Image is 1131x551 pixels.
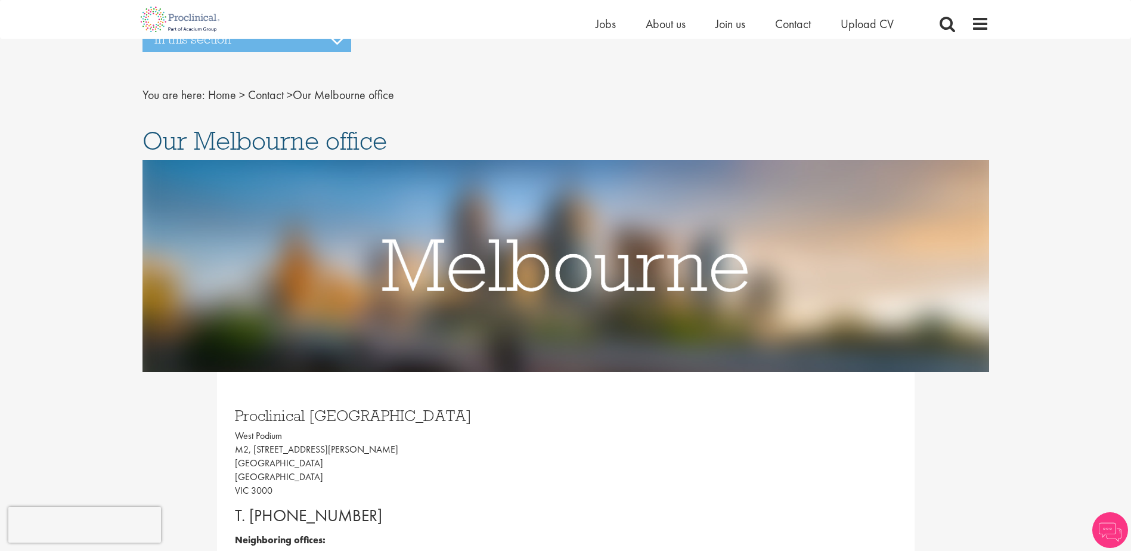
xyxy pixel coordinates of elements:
[235,429,557,497] p: West Podium M2, [STREET_ADDRESS][PERSON_NAME] [GEOGRAPHIC_DATA] [GEOGRAPHIC_DATA] VIC 3000
[248,87,284,103] a: breadcrumb link to Contact
[8,507,161,543] iframe: reCAPTCHA
[287,87,293,103] span: >
[1092,512,1128,548] img: Chatbot
[208,87,236,103] a: breadcrumb link to Home
[208,87,394,103] span: Our Melbourne office
[142,27,351,52] h3: In this section
[646,16,686,32] a: About us
[142,87,205,103] span: You are here:
[596,16,616,32] a: Jobs
[715,16,745,32] a: Join us
[239,87,245,103] span: >
[235,408,557,423] h3: Proclinical [GEOGRAPHIC_DATA]
[841,16,894,32] a: Upload CV
[775,16,811,32] a: Contact
[235,534,326,546] b: Neighboring offices:
[142,125,387,157] span: Our Melbourne office
[235,504,557,528] p: T. [PHONE_NUMBER]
